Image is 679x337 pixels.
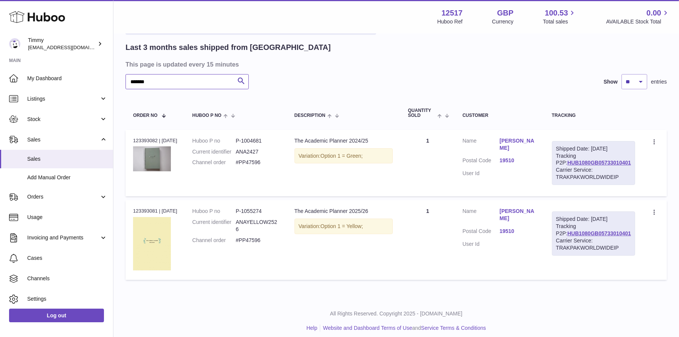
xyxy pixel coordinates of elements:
div: 123393081 | [DATE] [133,208,177,214]
h3: This page is updated every 15 minutes [126,60,665,68]
dt: Name [462,137,499,154]
dd: P-1055274 [236,208,279,215]
dt: Name [462,208,499,224]
span: Quantity Sold [408,108,436,118]
span: Listings [27,95,99,102]
dt: Huboo P no [192,137,236,144]
td: 1 [400,130,455,196]
div: Timmy [28,37,96,51]
h2: Last 3 months sales shipped from [GEOGRAPHIC_DATA] [126,42,331,53]
dt: Current identifier [192,148,236,155]
dt: Channel order [192,237,236,244]
div: Currency [492,18,514,25]
div: 123393082 | [DATE] [133,137,177,144]
dd: #PP47596 [236,237,279,244]
span: Settings [27,295,107,303]
a: Service Terms & Conditions [421,325,486,331]
span: Sales [27,136,99,143]
a: [PERSON_NAME] [499,208,536,222]
dd: #PP47596 [236,159,279,166]
span: Stock [27,116,99,123]
div: Shipped Date: [DATE] [556,145,631,152]
a: 100.53 Total sales [543,8,577,25]
div: The Academic Planner 2025/26 [295,208,393,215]
dt: User Id [462,241,499,248]
dt: Postal Code [462,228,499,237]
span: Order No [133,113,158,118]
span: Orders [27,193,99,200]
a: HUB1080GB05733010401 [567,160,631,166]
div: Tracking [552,113,635,118]
a: Log out [9,309,104,322]
dd: ANAYELLOW2526 [236,219,279,233]
dd: P-1004681 [236,137,279,144]
div: Variation: [295,219,393,234]
a: 0.00 AVAILABLE Stock Total [606,8,670,25]
a: Help [307,325,318,331]
dt: User Id [462,170,499,177]
dt: Current identifier [192,219,236,233]
span: Usage [27,214,107,221]
div: Customer [462,113,536,118]
span: My Dashboard [27,75,107,82]
span: Total sales [543,18,577,25]
a: 19510 [499,228,536,235]
a: HUB1080GB05733010401 [567,230,631,236]
div: Carrier Service: TRAKPAKWORLDWIDEIP [556,237,631,252]
span: Huboo P no [192,113,222,118]
dd: ANA2427 [236,148,279,155]
dt: Huboo P no [192,208,236,215]
dt: Channel order [192,159,236,166]
span: Option 1 = Yellow; [321,223,363,229]
span: Channels [27,275,107,282]
li: and [320,325,486,332]
strong: 12517 [442,8,463,18]
p: All Rights Reserved. Copyright 2025 - [DOMAIN_NAME] [119,310,673,317]
label: Show [604,78,618,85]
div: Tracking P2P: [552,141,635,185]
span: Option 1 = Green; [321,153,363,159]
img: support@pumpkinproductivity.org [9,38,20,50]
a: Website and Dashboard Terms of Use [323,325,412,331]
div: Huboo Ref [437,18,463,25]
span: 0.00 [646,8,661,18]
div: Variation: [295,148,393,164]
span: Cases [27,255,107,262]
span: Invoicing and Payments [27,234,99,241]
a: [PERSON_NAME] [499,137,536,152]
span: Sales [27,155,107,163]
span: Description [295,113,326,118]
span: [EMAIL_ADDRESS][DOMAIN_NAME] [28,44,111,50]
span: AVAILABLE Stock Total [606,18,670,25]
dt: Postal Code [462,157,499,166]
span: entries [651,78,667,85]
div: The Academic Planner 2024/25 [295,137,393,144]
td: 1 [400,200,455,280]
span: 100.53 [545,8,568,18]
div: Carrier Service: TRAKPAKWORLDWIDEIP [556,166,631,181]
img: 125171723642010.png [133,146,171,171]
span: Add Manual Order [27,174,107,181]
img: 125171755599416.png [133,217,171,270]
div: Tracking P2P: [552,211,635,255]
strong: GBP [497,8,513,18]
a: 19510 [499,157,536,164]
div: Shipped Date: [DATE] [556,216,631,223]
